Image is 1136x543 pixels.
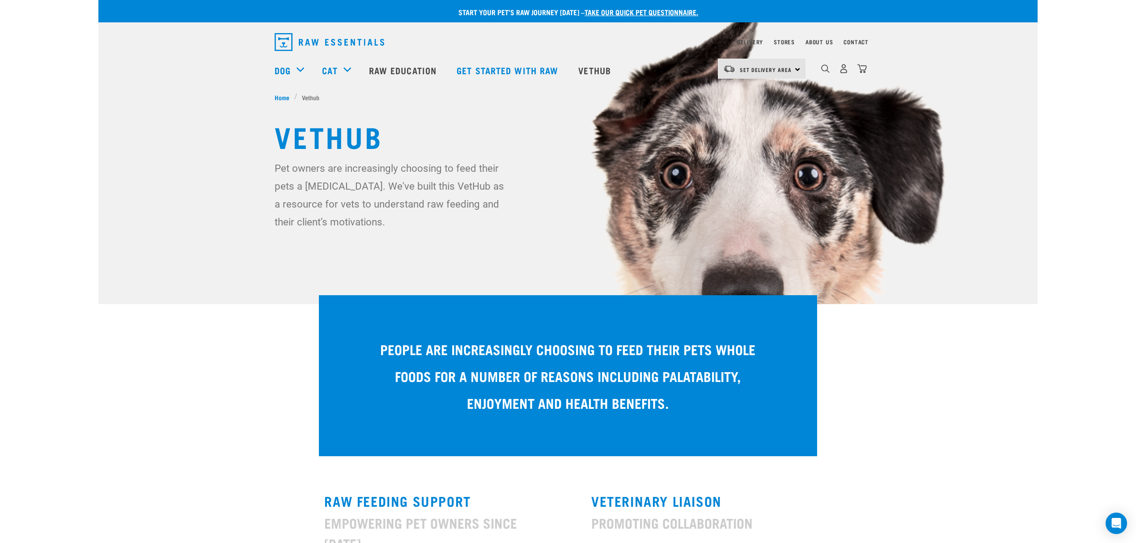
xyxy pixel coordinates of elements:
[1106,513,1127,534] div: Open Intercom Messenger
[275,159,509,231] p: Pet owners are increasingly choosing to feed their pets a [MEDICAL_DATA]. We've built this VetHub...
[774,40,795,43] a: Stores
[591,493,812,508] h3: VETERINARY LIAISON
[844,40,869,43] a: Contact
[275,64,291,77] a: Dog
[360,52,448,88] a: Raw Education
[275,33,384,51] img: Raw Essentials Logo
[448,52,569,88] a: Get started with Raw
[737,40,763,43] a: Delivery
[324,493,545,508] h3: RAW FEEDING SUPPORT
[740,68,792,71] span: Set Delivery Area
[373,335,763,416] p: People are increasingly choosing to feed their pets whole foods for a number of reasons including...
[275,93,294,102] a: Home
[267,30,869,55] nav: dropdown navigation
[857,64,867,73] img: home-icon@2x.png
[585,10,698,14] a: take our quick pet questionnaire.
[723,65,735,73] img: van-moving.png
[105,7,1044,17] p: Start your pet’s raw journey [DATE] –
[591,513,812,533] h4: PROMOTING COLLABORATION
[322,64,337,77] a: Cat
[805,40,833,43] a: About Us
[821,64,830,73] img: home-icon-1@2x.png
[569,52,622,88] a: Vethub
[275,93,289,102] span: Home
[275,120,861,152] h1: Vethub
[839,64,848,73] img: user.png
[98,52,1038,88] nav: dropdown navigation
[275,93,861,102] nav: breadcrumbs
